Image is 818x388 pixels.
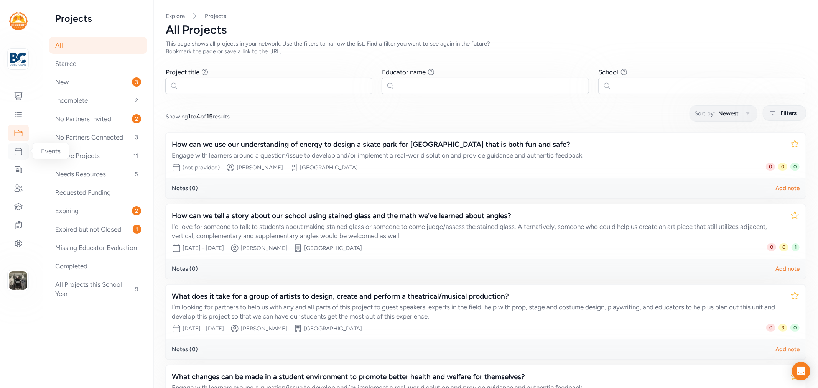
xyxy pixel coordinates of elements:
div: Completed [49,258,147,275]
div: Missing Educator Evaluation [49,239,147,256]
div: No Partners Invited [49,110,147,127]
span: 15 [206,112,213,120]
a: Explore [166,13,185,20]
span: 1 [792,243,800,251]
div: Educator name [382,67,426,77]
div: No Partners Connected [49,129,147,146]
span: 3 [778,324,787,332]
div: Add note [775,184,800,192]
div: (not provided) [183,164,220,171]
div: How can we use our understanding of energy to design a skate park for [GEOGRAPHIC_DATA] that is b... [172,139,784,150]
div: All Projects this School Year [49,276,147,302]
nav: Breadcrumb [166,12,806,20]
div: Notes ( 0 ) [172,345,198,353]
button: Sort by:Newest [690,105,757,122]
div: Starred [49,55,147,72]
span: Filters [780,109,797,118]
div: [PERSON_NAME] [241,244,287,252]
div: [DATE] - [DATE] [183,244,224,252]
span: 0 [766,163,775,171]
div: This page shows all projects in your network. Use the filters to narrow the list. Find a filter y... [166,40,509,55]
span: Showing to of results [166,112,230,121]
span: 0 [778,163,787,171]
span: 0 [767,243,776,251]
h2: Projects [55,12,141,25]
div: Open Intercom Messenger [792,362,810,380]
span: 3 [132,133,141,142]
div: I'm looking for partners to help us with any and all parts of this project to guest speakers, exp... [172,303,784,321]
a: Projects [205,12,226,20]
div: All [49,37,147,54]
div: [GEOGRAPHIC_DATA] [304,244,362,252]
div: [PERSON_NAME] [237,164,283,171]
div: Expiring [49,202,147,219]
div: Add note [775,265,800,273]
span: 0 [766,324,775,332]
img: logo [10,51,26,67]
span: 1 [188,112,191,120]
div: Incomplete [49,92,147,109]
div: Project title [166,67,199,77]
div: Add note [775,345,800,353]
div: [PERSON_NAME] [241,325,287,332]
div: I'd love for someone to talk to students about making stained glass or someone to come judge/asse... [172,222,784,240]
div: Needs Resources [49,166,147,182]
span: 0 [790,163,800,171]
div: School [599,67,619,77]
span: Sort by: [695,109,715,118]
span: 1 [133,225,141,234]
span: 5 [132,169,141,179]
span: 0 [779,243,788,251]
span: 4 [196,112,201,120]
span: 9 [132,284,141,294]
div: Requested Funding [49,184,147,201]
span: 2 [132,96,141,105]
div: Engage with learners around a question/issue to develop and/or implement a real-world solution an... [172,151,784,160]
span: 11 [130,151,141,160]
span: 3 [132,77,141,87]
div: Notes ( 0 ) [172,265,198,273]
span: 0 [790,324,800,332]
div: [GEOGRAPHIC_DATA] [300,164,358,171]
div: How can we tell a story about our school using stained glass and the math we've learned about ang... [172,210,784,221]
img: logo [9,12,28,30]
div: Active Projects [49,147,147,164]
div: All Projects [166,23,806,37]
div: [DATE] - [DATE] [183,325,224,332]
span: 2 [132,114,141,123]
div: What changes can be made in a student environment to promote better health and welfare for themse... [172,372,784,382]
div: Notes ( 0 ) [172,184,198,192]
div: Expired but not Closed [49,221,147,238]
div: New [49,74,147,90]
span: 2 [132,206,141,215]
div: [GEOGRAPHIC_DATA] [304,325,362,332]
div: What does it take for a group of artists to design, create and perform a theatrical/musical produ... [172,291,784,302]
span: Newest [718,109,739,118]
